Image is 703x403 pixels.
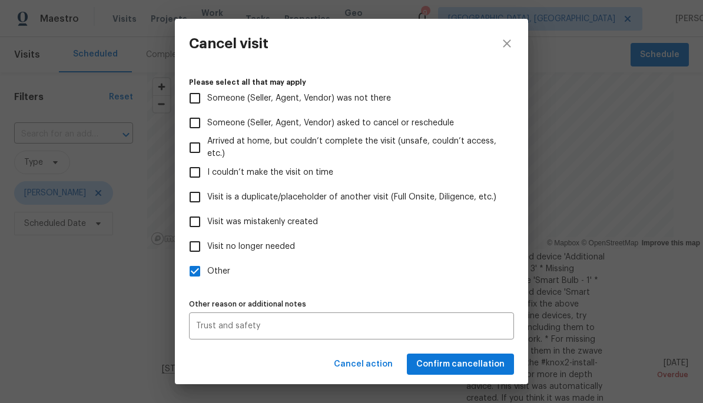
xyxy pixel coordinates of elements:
label: Other reason or additional notes [189,301,514,308]
button: Confirm cancellation [407,354,514,375]
span: Cancel action [334,357,393,372]
label: Please select all that may apply [189,79,514,86]
button: close [486,19,528,68]
span: Other [207,265,230,278]
button: Cancel action [329,354,397,375]
span: Arrived at home, but couldn’t complete the visit (unsafe, couldn’t access, etc.) [207,135,505,160]
span: I couldn’t make the visit on time [207,166,333,179]
span: Confirm cancellation [416,357,505,372]
span: Visit was mistakenly created [207,216,318,228]
span: Visit no longer needed [207,241,295,253]
h3: Cancel visit [189,35,268,52]
span: Someone (Seller, Agent, Vendor) asked to cancel or reschedule [207,117,454,129]
span: Someone (Seller, Agent, Vendor) was not there [207,92,391,105]
span: Visit is a duplicate/placeholder of another visit (Full Onsite, Diligence, etc.) [207,191,496,204]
